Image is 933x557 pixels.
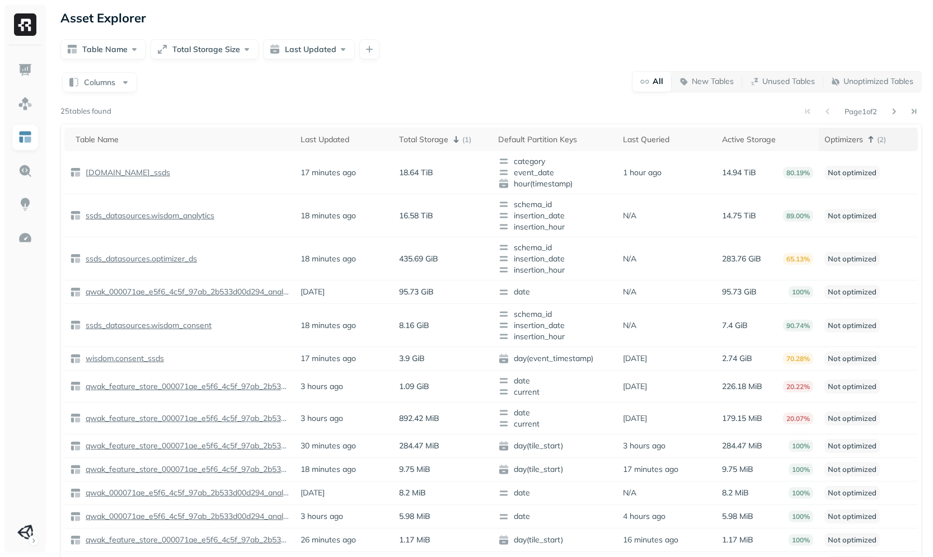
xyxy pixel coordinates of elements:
[623,320,636,331] p: N/A
[824,252,880,266] p: Not optimized
[843,76,913,87] p: Unoptimized Tables
[18,163,32,178] img: Query Explorer
[623,287,636,297] p: N/A
[81,381,289,392] a: qwak_feature_store_000071ae_e5f6_4c5f_97ab_2b533d00d294.offline_feature_store_arpumizer_user_leve...
[83,210,214,221] p: ssds_datasources.wisdom_analytics
[722,287,757,297] p: 95.73 GiB
[301,413,343,424] p: 3 hours ago
[70,167,81,178] img: table
[70,511,81,522] img: table
[301,488,325,498] p: [DATE]
[60,10,146,26] p: Asset Explorer
[498,488,612,499] span: date
[783,353,813,364] p: 70.28%
[824,166,880,180] p: Not optimized
[399,381,429,392] p: 1.09 GiB
[498,221,612,232] span: insertion_hour
[399,133,487,146] div: Total Storage
[399,413,439,424] p: 892.42 MiB
[83,441,289,451] p: qwak_feature_store_000071ae_e5f6_4c5f_97ab_2b533d00d294.offline_feature_store_wisdom_analytics_on...
[83,413,289,424] p: qwak_feature_store_000071ae_e5f6_4c5f_97ab_2b533d00d294.offline_feature_store_arpumizer_game_user...
[789,286,813,298] p: 100%
[498,375,612,386] span: date
[789,534,813,546] p: 100%
[498,353,612,364] span: day(event_timestamp)
[81,488,289,498] a: qwak_000071ae_e5f6_4c5f_97ab_2b533d00d294_analytics_data.multi_inference
[83,353,164,364] p: wisdom.consent_ssds
[81,320,212,331] a: ssds_datasources.wisdom_consent
[81,353,164,364] a: wisdom.consent_ssds
[498,331,612,342] span: insertion_hour
[623,381,647,392] p: [DATE]
[399,353,425,364] p: 3.9 GiB
[399,488,426,498] p: 8.2 MiB
[399,511,430,522] p: 5.98 MiB
[301,464,356,475] p: 18 minutes ago
[83,488,289,498] p: qwak_000071ae_e5f6_4c5f_97ab_2b533d00d294_analytics_data.multi_inference
[301,381,343,392] p: 3 hours ago
[623,535,678,545] p: 16 minutes ago
[70,287,81,298] img: table
[76,134,289,145] div: Table Name
[498,264,612,275] span: insertion_hour
[83,167,170,178] p: [DOMAIN_NAME]_ssds
[824,352,880,366] p: Not optimized
[81,464,289,475] a: qwak_feature_store_000071ae_e5f6_4c5f_97ab_2b533d00d294.offline_feature_store_test_2_wisdom_analy...
[18,231,32,245] img: Optimization
[498,386,612,397] span: current
[301,254,356,264] p: 18 minutes ago
[301,287,325,297] p: [DATE]
[623,413,647,424] p: [DATE]
[498,178,612,189] span: hour(timestamp)
[623,254,636,264] p: N/A
[301,320,356,331] p: 18 minutes ago
[399,254,438,264] p: 435.69 GiB
[783,381,813,392] p: 20.22%
[498,320,612,331] span: insertion_date
[399,441,439,451] p: 284.47 MiB
[623,441,665,451] p: 3 hours ago
[722,464,753,475] p: 9.75 MiB
[399,287,434,297] p: 95.73 GiB
[498,253,612,264] span: insertion_date
[498,287,612,298] span: date
[498,511,612,522] span: date
[824,486,880,500] p: Not optimized
[70,413,81,424] img: table
[722,134,814,145] div: Active Storage
[301,167,356,178] p: 17 minutes ago
[877,134,886,145] p: ( 2 )
[151,39,259,59] button: Total Storage Size
[14,13,36,36] img: Ryft
[399,535,430,545] p: 1.17 MiB
[789,511,813,522] p: 100%
[824,462,880,476] p: Not optimized
[623,134,711,145] div: Last Queried
[301,353,356,364] p: 17 minutes ago
[498,308,612,320] span: schema_id
[722,320,748,331] p: 7.4 GiB
[783,320,813,331] p: 90.74%
[783,210,813,222] p: 89.00%
[623,167,662,178] p: 1 hour ago
[498,407,612,418] span: date
[301,134,388,145] div: Last Updated
[623,488,636,498] p: N/A
[722,413,762,424] p: 179.15 MiB
[70,353,81,364] img: table
[692,76,734,87] p: New Tables
[722,511,753,522] p: 5.98 MiB
[18,197,32,212] img: Insights
[18,130,32,144] img: Asset Explorer
[783,167,813,179] p: 80.19%
[623,511,665,522] p: 4 hours ago
[789,440,813,452] p: 100%
[783,413,813,424] p: 20.07%
[62,72,137,92] button: Columns
[81,413,289,424] a: qwak_feature_store_000071ae_e5f6_4c5f_97ab_2b533d00d294.offline_feature_store_arpumizer_game_user...
[498,167,612,178] span: event_date
[824,533,880,547] p: Not optimized
[81,287,289,297] a: qwak_000071ae_e5f6_4c5f_97ab_2b533d00d294_analytics_data.single_inference
[498,441,612,452] span: day(tile_start)
[81,511,289,522] a: qwak_000071ae_e5f6_4c5f_97ab_2b533d00d294_analytics_data.arpumizer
